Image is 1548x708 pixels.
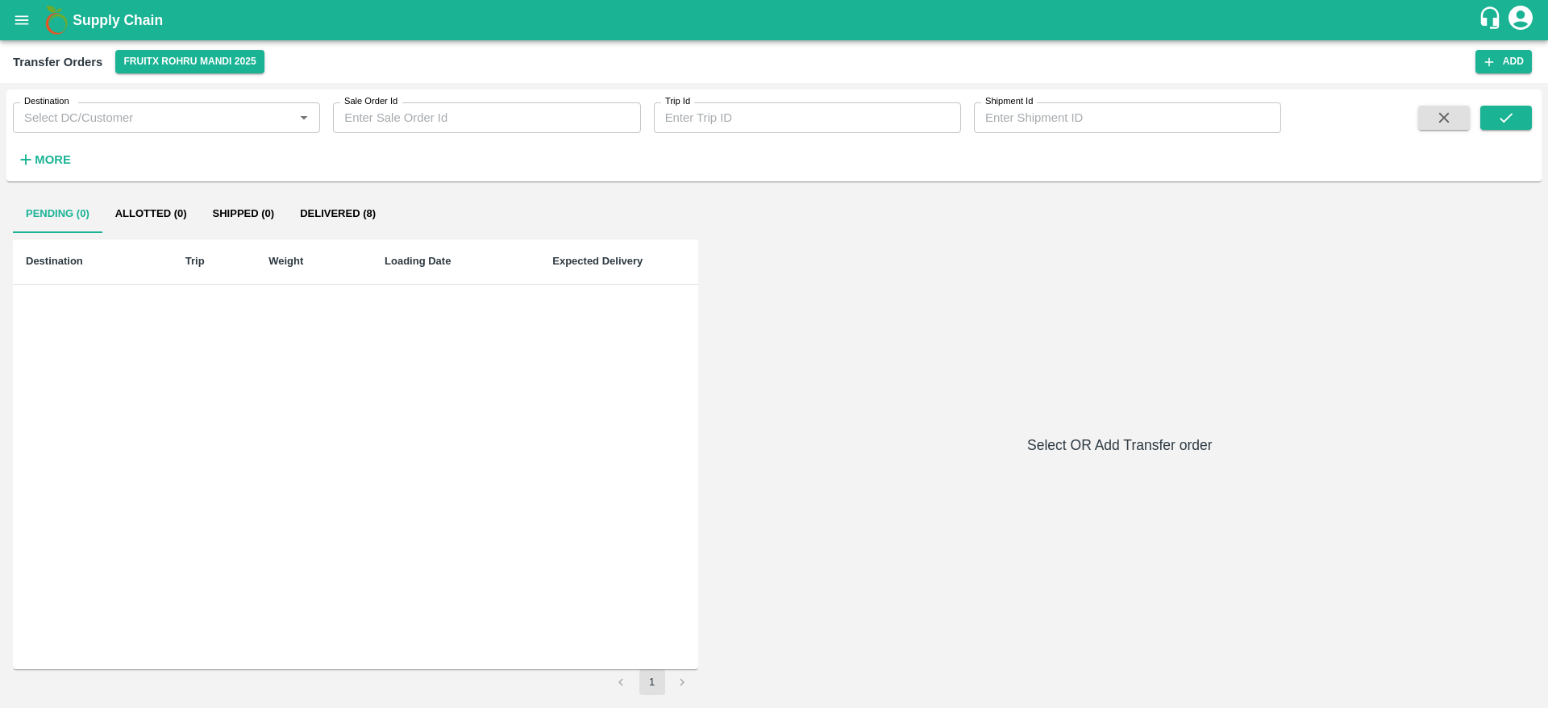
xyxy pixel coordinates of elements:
[13,52,102,73] div: Transfer Orders
[1478,6,1506,35] div: customer-support
[18,107,289,128] input: Select DC/Customer
[654,102,961,133] input: Enter Trip ID
[115,50,264,73] button: Select DC
[268,255,303,267] b: Weight
[639,669,665,695] button: page 1
[974,102,1281,133] input: Enter Shipment ID
[333,102,640,133] input: Enter Sale Order Id
[287,194,389,233] button: Delivered (8)
[35,153,71,166] strong: More
[13,146,75,173] button: More
[24,95,69,108] label: Destination
[606,669,698,695] nav: pagination navigation
[985,95,1033,108] label: Shipment Id
[344,95,397,108] label: Sale Order Id
[102,194,200,233] button: Allotted (0)
[200,194,288,233] button: Shipped (0)
[705,434,1535,456] h6: Select OR Add Transfer order
[26,255,83,267] b: Destination
[385,255,451,267] b: Loading Date
[1506,3,1535,37] div: account of current user
[185,255,205,267] b: Trip
[1475,50,1532,73] button: Add
[13,194,102,233] button: Pending (0)
[552,255,643,267] b: Expected Delivery
[665,95,690,108] label: Trip Id
[73,12,163,28] b: Supply Chain
[293,107,314,128] button: Open
[40,4,73,36] img: logo
[73,9,1478,31] a: Supply Chain
[3,2,40,39] button: open drawer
